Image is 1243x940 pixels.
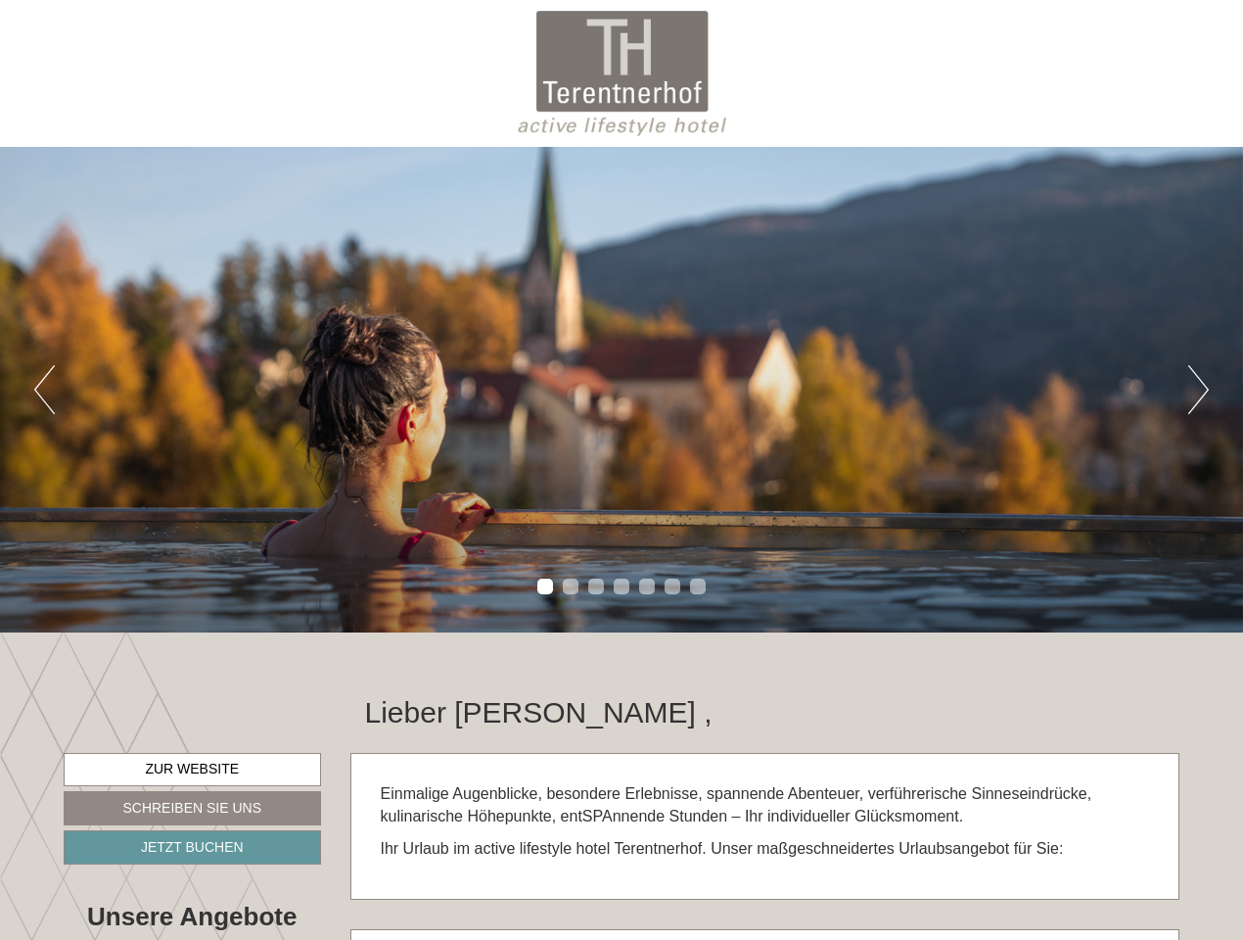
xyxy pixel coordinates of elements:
[64,791,321,825] a: Schreiben Sie uns
[381,838,1150,861] p: Ihr Urlaub im active lifestyle hotel Terentnerhof. Unser maßgeschneidertes Urlaubsangebot für Sie:
[34,365,55,414] button: Previous
[64,899,321,935] div: Unsere Angebote
[365,696,713,728] h1: Lieber [PERSON_NAME] ,
[381,783,1150,828] p: Einmalige Augenblicke, besondere Erlebnisse, spannende Abenteuer, verführerische Sinneseindrücke,...
[1188,365,1209,414] button: Next
[64,830,321,865] a: Jetzt buchen
[64,753,321,786] a: Zur Website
